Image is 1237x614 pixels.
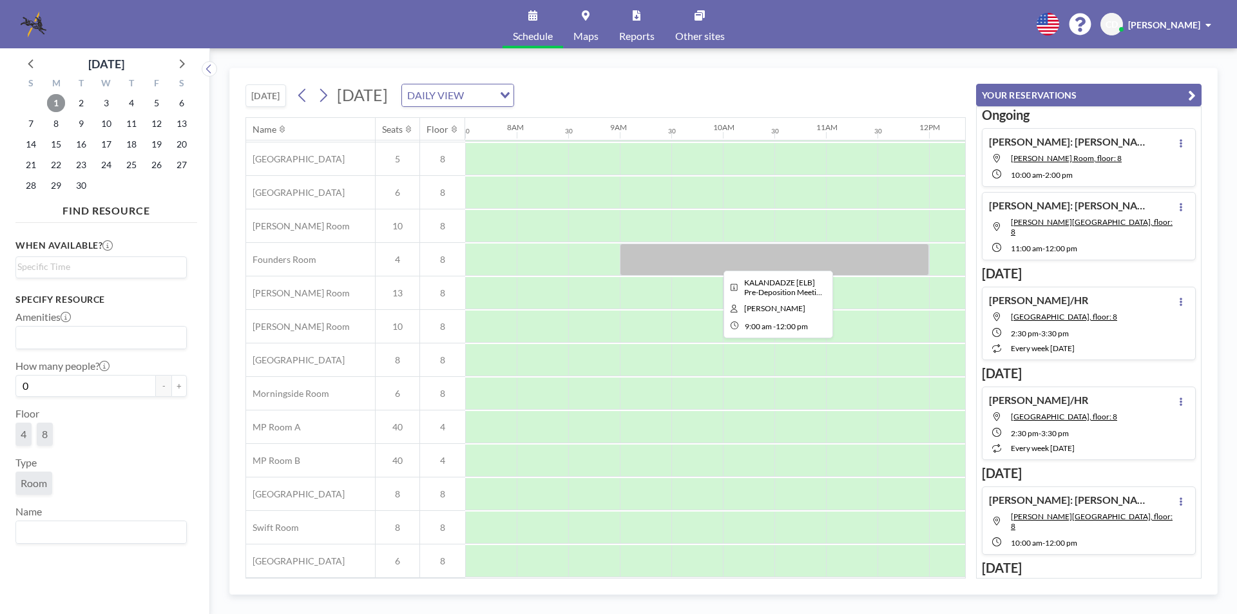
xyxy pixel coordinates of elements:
span: 4 [420,421,465,433]
div: M [44,76,69,93]
div: 30 [565,127,573,135]
span: 8 [376,522,419,533]
span: [GEOGRAPHIC_DATA] [246,354,345,366]
div: S [169,76,194,93]
span: 8 [42,428,48,441]
span: Wednesday, September 17, 2025 [97,135,115,153]
div: Search for option [16,327,186,349]
span: 10 [376,321,419,332]
span: 8 [420,254,465,265]
span: 13 [376,287,419,299]
span: Tuesday, September 16, 2025 [72,135,90,153]
span: 6 [376,555,419,567]
label: Amenities [15,311,71,323]
div: T [69,76,94,93]
div: 9AM [610,122,627,132]
span: 8 [376,354,419,366]
div: Name [253,124,276,135]
h4: FIND RESOURCE [15,199,197,217]
div: 30 [462,127,470,135]
h4: [PERSON_NAME]: [PERSON_NAME] (Call [PERSON_NAME]) [989,199,1150,212]
div: Search for option [402,84,513,106]
h3: [DATE] [982,265,1196,282]
span: [PERSON_NAME] [1128,19,1200,30]
span: 4 [21,428,26,441]
span: [PERSON_NAME] Room [246,287,350,299]
h3: [DATE] [982,365,1196,381]
span: 11:00 AM [1011,244,1042,253]
span: Ansley Room, floor: 8 [1011,217,1173,236]
h3: Specify resource [15,294,187,305]
span: Tuesday, September 30, 2025 [72,177,90,195]
span: 8 [420,388,465,399]
span: - [1042,538,1045,548]
input: Search for option [17,524,179,541]
span: 2:30 PM [1011,428,1039,438]
span: 10:00 AM [1011,538,1042,548]
span: Saturday, September 6, 2025 [173,94,191,112]
span: Tuesday, September 9, 2025 [72,115,90,133]
span: 4 [420,455,465,466]
img: organization-logo [21,12,46,37]
label: Type [15,456,37,469]
span: Wednesday, September 10, 2025 [97,115,115,133]
h3: Ongoing [982,107,1196,123]
div: T [119,76,144,93]
div: 30 [874,127,882,135]
div: 10AM [713,122,734,132]
span: 8 [376,488,419,500]
span: Reports [619,31,655,41]
span: - [773,321,776,331]
span: Thursday, September 25, 2025 [122,156,140,174]
span: Saturday, September 13, 2025 [173,115,191,133]
span: 3:30 PM [1041,428,1069,438]
span: 8 [420,153,465,165]
h4: [PERSON_NAME]: [PERSON_NAME] [989,494,1150,506]
span: 2:00 PM [1045,170,1073,180]
span: Sunday, September 28, 2025 [22,177,40,195]
div: W [94,76,119,93]
span: 5 [376,153,419,165]
span: 8 [420,555,465,567]
h3: [DATE] [982,560,1196,576]
span: Friday, September 26, 2025 [148,156,166,174]
span: 6 [376,388,419,399]
input: Search for option [17,260,179,274]
span: Wednesday, September 3, 2025 [97,94,115,112]
span: [GEOGRAPHIC_DATA] [246,488,345,500]
span: Friday, September 5, 2025 [148,94,166,112]
label: Name [15,505,42,518]
span: 6 [376,187,419,198]
span: Other sites [675,31,725,41]
div: 30 [771,127,779,135]
span: 8 [420,354,465,366]
input: Search for option [468,87,492,104]
span: 12:00 PM [776,321,808,331]
span: 2:30 PM [1011,329,1039,338]
span: DAILY VIEW [405,87,466,104]
label: Floor [15,407,39,420]
span: [GEOGRAPHIC_DATA] [246,187,345,198]
h4: [PERSON_NAME]/HR [989,294,1088,307]
div: 30 [668,127,676,135]
span: West End Room, floor: 8 [1011,312,1117,321]
span: Saturday, September 27, 2025 [173,156,191,174]
button: [DATE] [245,84,286,107]
button: + [171,375,187,397]
span: Thursday, September 4, 2025 [122,94,140,112]
span: Patti Dudenhefer [744,303,805,313]
span: - [1039,329,1041,338]
div: Search for option [16,521,186,543]
div: 11AM [816,122,838,132]
span: [GEOGRAPHIC_DATA] [246,555,345,567]
span: Thursday, September 18, 2025 [122,135,140,153]
span: 40 [376,421,419,433]
span: Tuesday, September 2, 2025 [72,94,90,112]
span: every week [DATE] [1011,443,1075,453]
span: 10:00 AM [1011,170,1042,180]
span: 3:30 PM [1041,329,1069,338]
div: Search for option [16,257,186,276]
span: CD [1106,19,1118,30]
span: Friday, September 19, 2025 [148,135,166,153]
span: Tuesday, September 23, 2025 [72,156,90,174]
